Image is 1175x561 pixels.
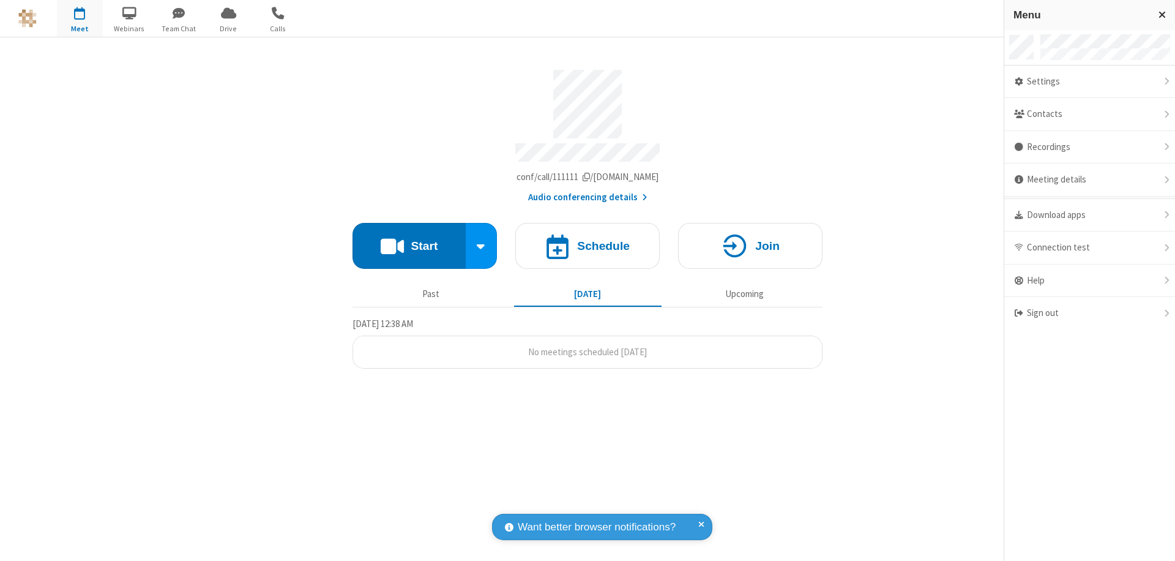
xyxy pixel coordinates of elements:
section: Account details [352,61,822,205]
div: Meeting details [1004,164,1175,197]
div: Download apps [1004,199,1175,232]
button: Copy my meeting room linkCopy my meeting room link [517,170,659,184]
button: Upcoming [671,282,818,306]
span: Team Chat [156,23,202,34]
span: Drive [206,23,252,34]
span: No meetings scheduled [DATE] [528,346,647,358]
section: Today's Meetings [352,317,822,369]
span: Want better browser notifications? [518,519,676,535]
img: QA Selenium DO NOT DELETE OR CHANGE [18,9,37,28]
button: Join [678,223,822,269]
div: Recordings [1004,131,1175,164]
div: Start conference options [466,223,498,269]
button: Past [357,282,505,306]
h4: Start [411,240,438,252]
span: Copy my meeting room link [517,171,659,183]
button: Audio conferencing details [528,190,647,205]
button: [DATE] [514,282,662,306]
div: Contacts [1004,98,1175,131]
div: Connection test [1004,232,1175,265]
h4: Join [755,240,780,252]
div: Sign out [1004,297,1175,329]
div: Settings [1004,66,1175,99]
span: Webinars [106,23,152,34]
button: Schedule [515,223,660,269]
h4: Schedule [577,240,630,252]
div: Help [1004,265,1175,298]
span: Meet [57,23,103,34]
span: [DATE] 12:38 AM [352,318,413,329]
h3: Menu [1013,9,1147,21]
span: Calls [255,23,301,34]
button: Start [352,223,466,269]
